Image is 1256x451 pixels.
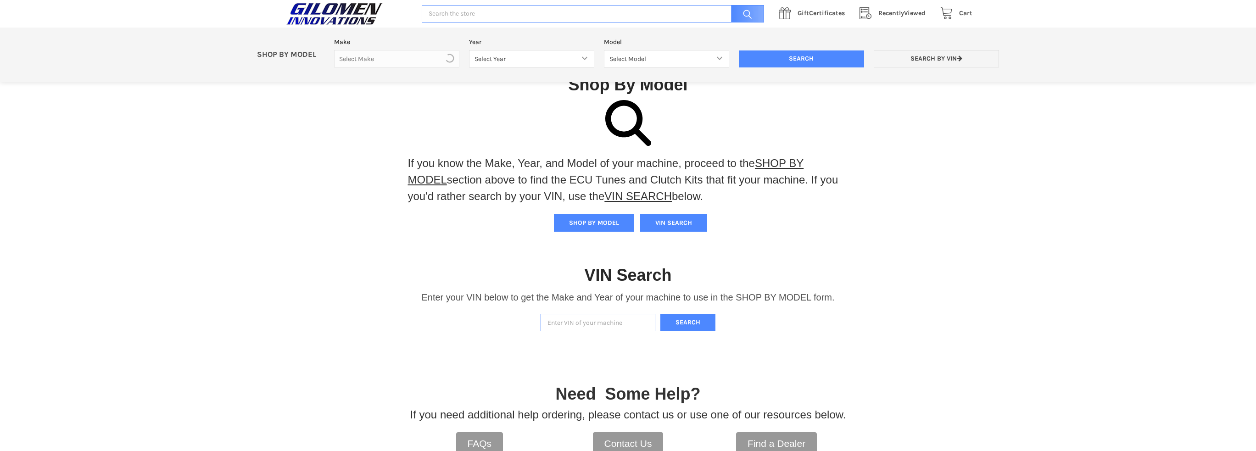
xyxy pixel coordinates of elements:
h1: VIN Search [584,265,671,285]
a: SHOP BY MODEL [408,157,804,186]
button: Search [660,314,715,332]
span: Gift [798,9,809,17]
label: Model [604,37,729,47]
h1: Shop By Model [284,74,972,95]
img: GILOMEN INNOVATIONS [284,2,385,25]
a: Search by VIN [874,50,999,68]
a: VIN SEARCH [604,190,672,202]
button: VIN SEARCH [640,214,707,232]
p: Enter your VIN below to get the Make and Year of your machine to use in the SHOP BY MODEL form. [421,290,834,304]
a: RecentlyViewed [854,8,935,19]
a: Cart [935,8,972,19]
input: Enter VIN of your machine [541,314,655,332]
p: SHOP BY MODEL [252,50,329,60]
input: Search [726,5,764,23]
p: If you need additional help ordering, please contact us or use one of our resources below. [410,406,846,423]
p: If you know the Make, Year, and Model of your machine, proceed to the section above to find the E... [408,155,848,205]
input: Search the store [422,5,764,23]
button: SHOP BY MODEL [554,214,634,232]
a: GiftCertificates [774,8,854,19]
span: Cart [959,9,972,17]
input: Search [739,50,864,68]
p: Need Some Help? [555,382,700,406]
label: Year [469,37,594,47]
span: Certificates [798,9,845,17]
span: Recently [878,9,904,17]
a: GILOMEN INNOVATIONS [284,2,412,25]
label: Make [334,37,459,47]
span: Viewed [878,9,926,17]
